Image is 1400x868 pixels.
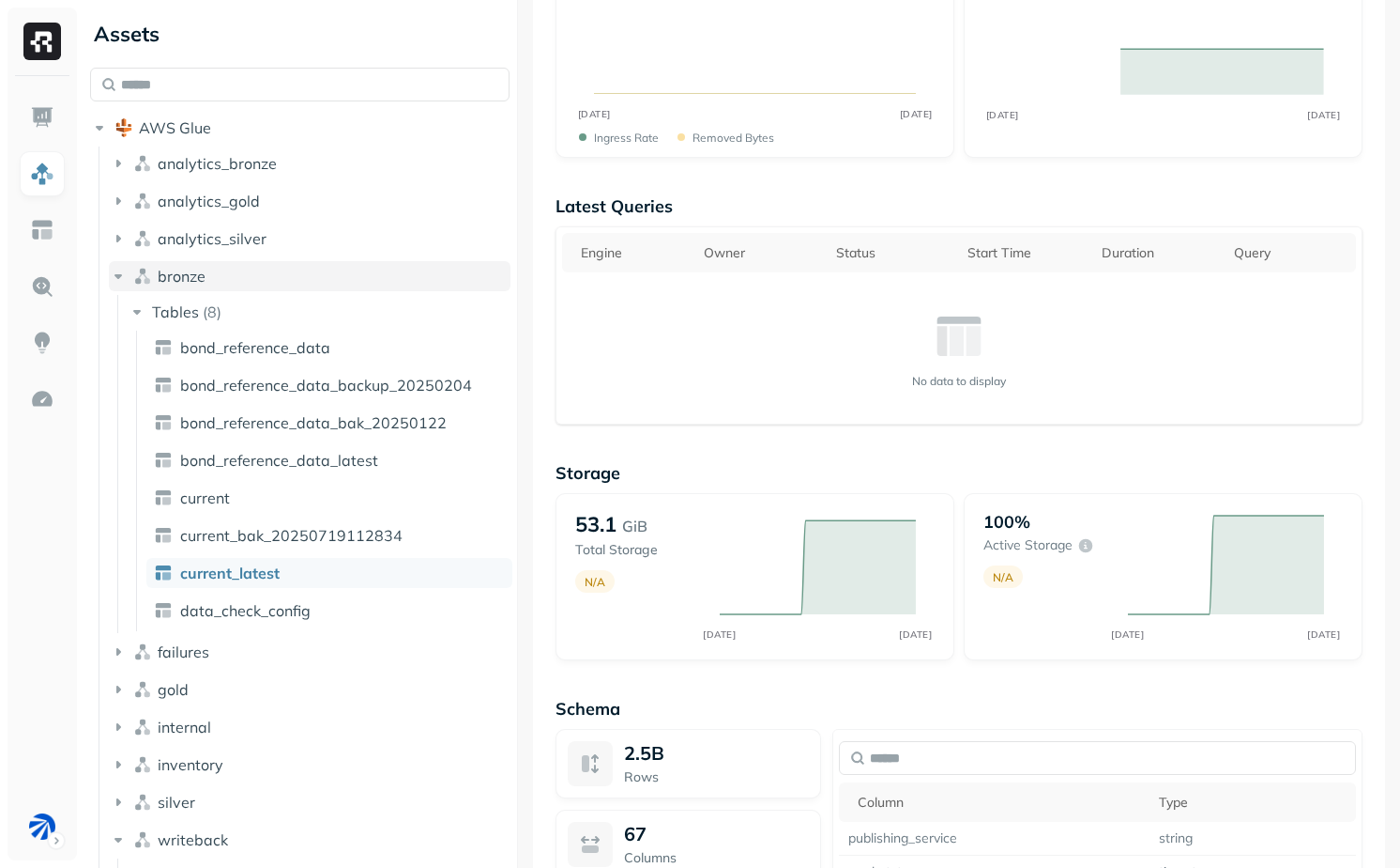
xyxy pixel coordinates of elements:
[30,162,54,186] img: Assets
[30,105,54,130] img: Dashboard
[158,229,266,248] span: analytics_silver
[109,148,510,178] button: analytics_bronze
[154,488,173,507] img: table
[180,526,403,545] span: current_bak_20250719112834
[90,113,510,143] button: AWS Glue
[899,628,932,640] tspan: [DATE]
[180,601,311,620] span: data_check_config
[158,267,205,286] span: bronze
[154,526,173,545] img: table
[1149,822,1356,856] td: string
[1102,244,1216,262] div: Duration
[30,387,54,411] img: Optimization
[836,244,949,262] div: Status
[180,488,230,507] span: current
[704,244,816,262] div: Owner
[114,118,133,137] img: root
[704,628,737,640] tspan: [DATE]
[30,274,54,299] img: Query Explorer
[139,118,211,137] span: AWS Glue
[128,297,511,327] button: Tables(8)
[180,413,447,432] span: bond_reference_data_bak_20250122
[109,224,510,254] button: analytics_silver
[158,680,189,699] span: gold
[180,564,280,582] span: current_latest
[967,244,1083,262] div: Start Time
[158,718,211,736] span: internal
[133,793,152,812] img: namespace
[912,374,1006,388] p: No data to display
[109,674,510,705] button: gold
[133,718,152,736] img: namespace
[624,768,809,786] p: Rows
[109,787,510,817] button: silver
[203,302,221,321] p: ( 8 )
[624,822,647,845] p: 67
[146,596,512,626] a: data_check_config
[158,643,209,661] span: failures
[109,750,510,780] button: inventory
[622,515,647,537] p: GiB
[585,575,605,589] p: N/A
[594,131,659,145] p: Ingress Rate
[555,698,1362,720] p: Schema
[624,741,664,765] span: 2.5B
[692,131,774,145] p: Removed bytes
[133,267,152,286] img: namespace
[30,218,54,242] img: Asset Explorer
[133,830,152,849] img: namespace
[180,338,330,357] span: bond_reference_data
[581,244,685,262] div: Engine
[146,408,512,438] a: bond_reference_data_bak_20250122
[133,755,152,774] img: namespace
[133,229,152,248] img: namespace
[133,680,152,699] img: namespace
[180,376,472,395] span: bond_reference_data_backup_20250204
[983,536,1073,554] p: Active storage
[146,483,512,513] a: current
[109,261,510,291] button: bronze
[109,712,510,742] button: internal
[1308,628,1341,640] tspan: [DATE]
[1234,244,1347,262] div: Query
[1307,109,1340,120] tspan: [DATE]
[109,637,510,667] button: failures
[575,511,616,537] p: 53.1
[109,825,510,855] button: writeback
[154,601,173,620] img: table
[993,570,1013,584] p: N/A
[146,520,512,550] a: current_bak_20250719112834
[133,154,152,173] img: namespace
[839,822,1149,856] td: publishing_service
[23,23,61,60] img: Ryft
[154,338,173,357] img: table
[986,109,1019,120] tspan: [DATE]
[146,445,512,475] a: bond_reference_data_latest
[899,108,932,120] tspan: [DATE]
[158,192,260,210] span: analytics_gold
[1112,628,1145,640] tspan: [DATE]
[577,108,610,120] tspan: [DATE]
[29,814,55,840] img: BAM
[146,333,512,363] a: bond_reference_data
[624,849,809,867] p: Columns
[555,195,1362,217] p: Latest Queries
[158,793,195,812] span: silver
[90,19,510,49] div: Assets
[858,794,1140,812] div: Column
[30,331,54,355] img: Insights
[133,192,152,210] img: namespace
[575,541,701,559] p: Total Storage
[983,511,1030,533] p: 100%
[109,186,510,216] button: analytics_gold
[146,370,512,400] a: bond_reference_data_backup_20250204
[555,462,1362,484] p: Storage
[154,451,173,470] img: table
[158,154,277,173] span: analytics_bronze
[180,451,378,470] span: bond_reference_data_latest
[154,564,173,582] img: table
[158,755,223,774] span: inventory
[158,830,228,849] span: writeback
[154,413,173,432] img: table
[146,558,512,588] a: current_latest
